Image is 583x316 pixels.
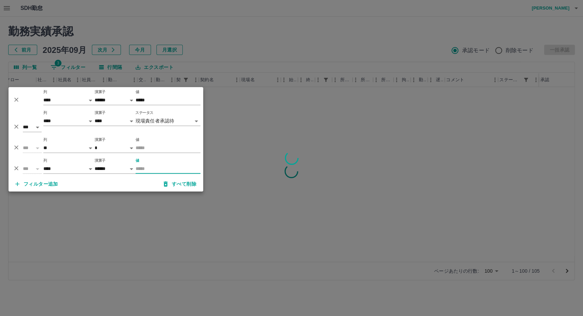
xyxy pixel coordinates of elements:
label: 値 [136,158,139,163]
button: すべて削除 [158,178,202,190]
label: ステータス [135,110,153,115]
div: 現場責任者承認待 [136,116,200,126]
button: 削除 [11,163,22,173]
label: 列 [43,137,47,142]
label: 列 [43,110,47,115]
select: 論理演算子 [23,164,42,174]
select: 論理演算子 [23,122,42,132]
button: 削除 [11,95,22,105]
label: 演算子 [95,89,106,95]
button: 削除 [11,121,22,132]
label: 列 [43,89,47,95]
select: 論理演算子 [23,143,42,153]
label: 列 [43,158,47,163]
label: 値 [136,137,139,142]
button: フィルター追加 [10,178,64,190]
label: 値 [136,89,139,95]
label: 演算子 [95,158,106,163]
label: 演算子 [95,110,106,115]
button: 削除 [11,142,22,153]
label: 演算子 [95,137,106,142]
